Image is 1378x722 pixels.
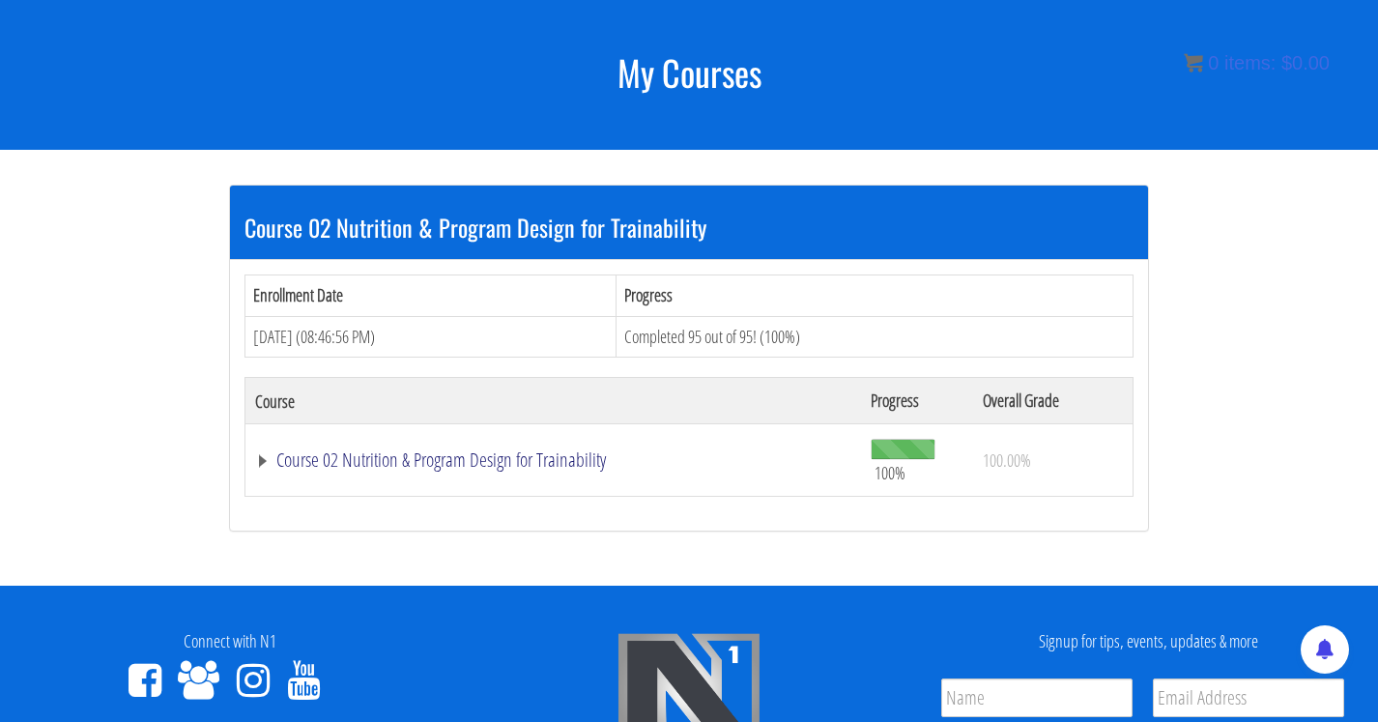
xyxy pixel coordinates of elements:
[617,316,1134,358] td: Completed 95 out of 95! (100%)
[245,274,617,316] th: Enrollment Date
[1184,53,1203,72] img: icon11.png
[1281,52,1330,73] bdi: 0.00
[617,274,1134,316] th: Progress
[255,450,851,470] a: Course 02 Nutrition & Program Design for Trainability
[1208,52,1219,73] span: 0
[941,679,1133,717] input: Name
[933,632,1364,651] h4: Signup for tips, events, updates & more
[14,632,445,651] h4: Connect with N1
[1153,679,1344,717] input: Email Address
[244,215,1134,240] h3: Course 02 Nutrition & Program Design for Trainability
[1224,52,1276,73] span: items:
[973,378,1133,424] th: Overall Grade
[245,378,861,424] th: Course
[973,424,1133,497] td: 100.00%
[875,462,905,483] span: 100%
[245,316,617,358] td: [DATE] (08:46:56 PM)
[861,378,973,424] th: Progress
[1184,52,1330,73] a: 0 items: $0.00
[1281,52,1292,73] span: $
